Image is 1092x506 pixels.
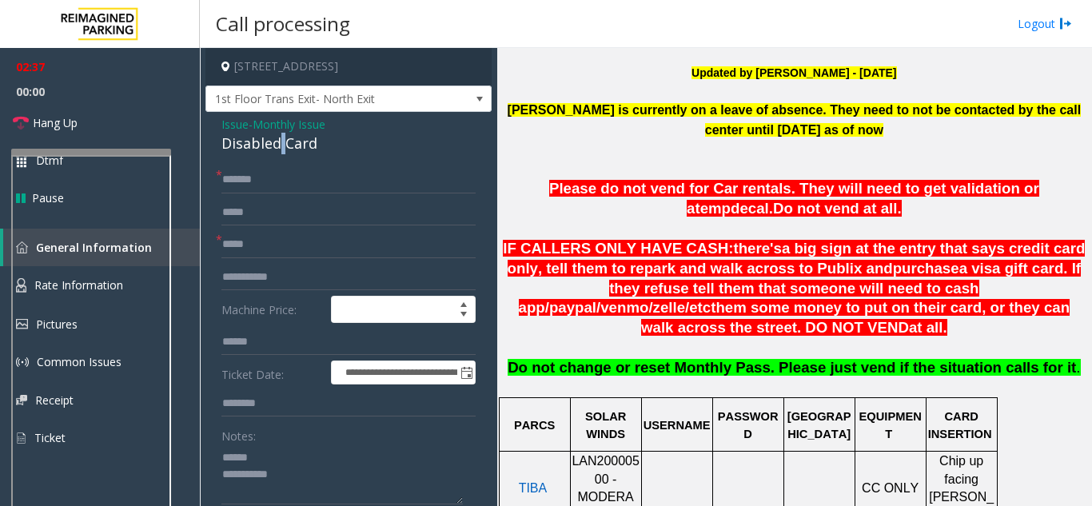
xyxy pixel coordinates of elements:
span: temp [695,200,731,217]
span: at all. [909,319,947,336]
span: Toggle popup [457,361,475,384]
a: TIBA [519,482,548,495]
h3: Call processing [208,4,358,43]
span: / [685,299,689,316]
span: . [1076,359,1080,376]
span: them some money to put on their card, or they can walk across the street. DO NOT VEND [641,299,1070,336]
span: USERNAME [644,419,711,432]
span: etc [689,299,711,317]
span: Issue [221,116,249,133]
span: zelle [653,299,685,317]
span: Decrease value [452,309,475,322]
span: Do not vend at all. [773,200,902,217]
span: venmo [600,299,648,317]
span: Increase value [452,297,475,309]
a: General Information [3,229,200,266]
span: SOLAR WINDS [585,410,629,440]
span: PARCS [514,419,555,432]
span: IF CALLERS ONLY HAVE CASH: [503,240,733,257]
span: CC ONLY [862,481,919,495]
label: Notes: [221,422,256,444]
font: [PERSON_NAME] is currently on a leave of absence. They need to not be contacted by the call cente... [508,103,1082,137]
img: logout [1059,15,1072,32]
span: paypal [549,299,596,317]
span: CARD INSERTION [928,410,992,440]
h4: [STREET_ADDRESS] [205,48,492,86]
label: Ticket Date: [217,361,327,384]
div: Disabled Card [221,133,476,154]
span: TIBA [519,481,548,495]
span: [GEOGRAPHIC_DATA] [787,410,851,440]
span: purchase [893,260,959,277]
span: decal. [731,200,773,217]
span: there's [733,240,781,257]
span: a visa gift card. If they refuse tell them that someone will need to cash app/ [519,260,1081,317]
span: PASSWORD [718,410,779,440]
span: EQUIPMENT [859,410,922,440]
span: Hang Up [33,114,78,131]
span: / [596,299,600,316]
span: Please do not vend for Car rentals. They will need to get validation or a [549,180,1039,217]
span: Monthly Issue [253,116,325,133]
span: - [249,117,325,132]
span: / [648,299,652,316]
span: a big sign at the entry that says credit card only, tell them to repark and walk across to Publix... [508,240,1086,277]
span: 1st Floor Trans Exit- North Exit [206,86,434,112]
a: Logout [1018,15,1072,32]
span: Do not change or reset Monthly Pass. Please just vend if the situation calls for it [508,359,1076,376]
font: Updated by [PERSON_NAME] - [DATE] [691,66,896,79]
label: Machine Price: [217,296,327,323]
